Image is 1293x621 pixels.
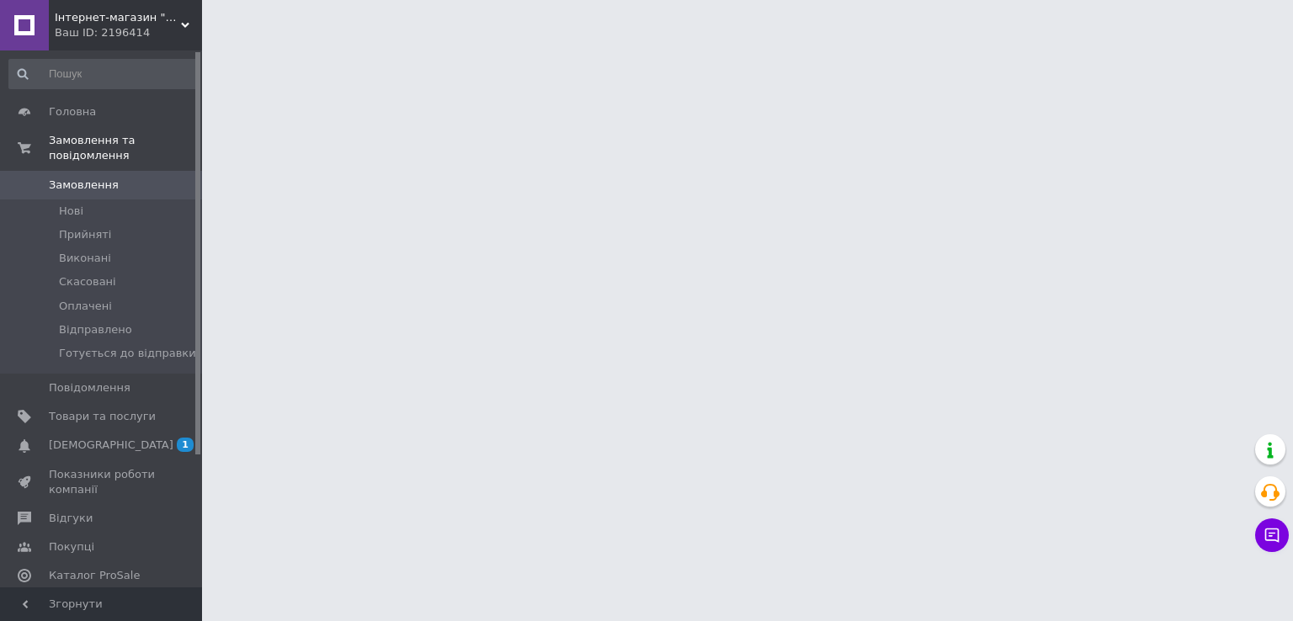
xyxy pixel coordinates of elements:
[49,438,173,453] span: [DEMOGRAPHIC_DATA]
[49,409,156,424] span: Товари та послуги
[49,467,156,497] span: Показники роботи компанії
[49,539,94,555] span: Покупці
[49,511,93,526] span: Відгуки
[177,438,194,452] span: 1
[59,322,132,337] span: Відправлено
[49,568,140,583] span: Каталог ProSale
[49,178,119,193] span: Замовлення
[55,10,181,25] span: Інтернет-магазин "Asti"
[59,204,83,219] span: Нові
[1255,518,1289,552] button: Чат з покупцем
[59,227,111,242] span: Прийняті
[59,274,116,289] span: Скасовані
[59,346,196,361] span: Готується до відправки
[49,133,202,163] span: Замовлення та повідомлення
[59,299,112,314] span: Оплачені
[49,104,96,119] span: Головна
[59,251,111,266] span: Виконані
[8,59,199,89] input: Пошук
[49,380,130,395] span: Повідомлення
[55,25,202,40] div: Ваш ID: 2196414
